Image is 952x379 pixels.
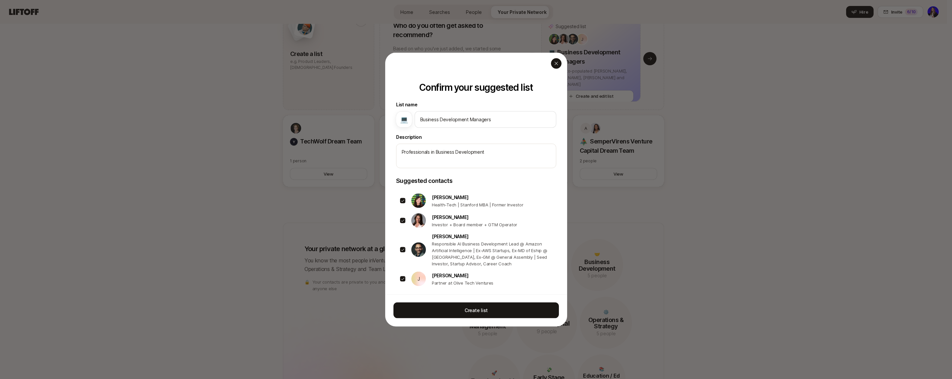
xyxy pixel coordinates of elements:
p: [PERSON_NAME] [432,233,554,241]
span: 💻 [400,115,408,125]
p: [PERSON_NAME] [432,213,517,221]
label: List name [396,101,556,109]
p: J [417,277,420,281]
p: Responsible AI Business Development Lead @ Amazon Artificial Intelligence | Ex-AWS Startups, Ex-M... [432,241,554,267]
label: Suggested contacts [396,176,556,186]
input: e.g. 0 to 1 Product leaders [420,116,551,124]
p: [PERSON_NAME] [432,193,523,201]
img: 8e46cd52_44e5_43d4_9636_d6fb6f863e54.jpg [411,193,426,208]
img: 94679971_8de1_42fc_8849_579ddefc0267.jpg [411,213,426,228]
button: 💻 [396,112,412,128]
img: 668e4502_e310_4bb0_abe3_5bf0f23e282b.jpg [411,243,426,257]
p: Confirm your suggested list [396,82,556,93]
p: [PERSON_NAME] [432,272,493,280]
p: Investor + Board member + GTM Operator [432,221,517,228]
label: Description [396,133,556,141]
button: Create list [393,302,559,318]
p: Health-Tech | Stanford MBA | Former Investor [432,201,523,208]
p: Partner at Olive Tech Ventures [432,280,493,286]
textarea: Professionals in Business Development [396,144,556,168]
